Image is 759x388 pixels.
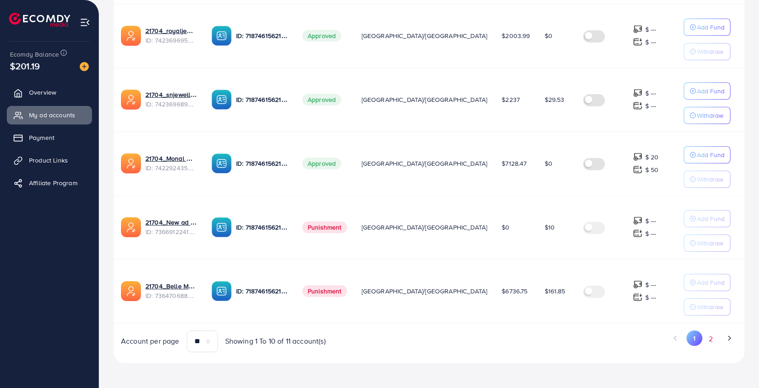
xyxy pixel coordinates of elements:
[121,336,179,346] span: Account per page
[29,133,54,142] span: Payment
[686,331,702,346] button: Go to page 1
[212,153,232,173] img: ic-ba-acc.ded83a64.svg
[684,274,730,291] button: Add Fund
[684,298,730,316] button: Withdraw
[697,238,723,249] p: Withdraw
[502,287,527,296] span: $6736.75
[9,13,70,27] img: logo
[362,95,488,104] span: [GEOGRAPHIC_DATA]/[GEOGRAPHIC_DATA]
[697,277,725,288] p: Add Fund
[697,46,723,57] p: Withdraw
[121,281,141,301] img: ic-ads-acc.e4c84228.svg
[502,95,520,104] span: $2237
[645,152,659,163] p: $ 20
[697,149,725,160] p: Add Fund
[145,218,197,227] a: 21704_New ad account_1715242935867
[29,156,68,165] span: Product Links
[362,287,488,296] span: [GEOGRAPHIC_DATA]/[GEOGRAPHIC_DATA]
[121,153,141,173] img: ic-ads-acc.e4c84228.svg
[29,178,77,187] span: Affiliate Program
[145,154,197,163] a: 21704_Monal Mart_1728284276179
[545,95,565,104] span: $29.53
[684,146,730,163] button: Add Fund
[236,286,288,297] p: ID: 7187461562175750146
[633,24,643,34] img: top-up amount
[697,110,723,121] p: Withdraw
[645,37,657,48] p: $ ---
[10,59,40,72] span: $201.19
[684,43,730,60] button: Withdraw
[121,26,141,46] img: ic-ads-acc.e4c84228.svg
[633,37,643,47] img: top-up amount
[236,158,288,169] p: ID: 7187461562175750146
[29,88,56,97] span: Overview
[545,159,552,168] span: $0
[697,86,725,96] p: Add Fund
[145,90,197,99] a: 21704_snjewellers_1728464129451
[645,228,657,239] p: $ ---
[645,88,657,99] p: $ ---
[145,291,197,300] span: ID: 7364706884323966992
[362,31,488,40] span: [GEOGRAPHIC_DATA]/[GEOGRAPHIC_DATA]
[633,152,643,162] img: top-up amount
[145,36,197,45] span: ID: 7423696956599353360
[212,90,232,110] img: ic-ba-acc.ded83a64.svg
[645,24,657,35] p: $ ---
[236,222,288,233] p: ID: 7187461562175750146
[80,62,89,71] img: image
[7,83,92,101] a: Overview
[145,100,197,109] span: ID: 7423696896432357377
[720,347,752,381] iframe: Chat
[502,223,509,232] span: $0
[121,217,141,237] img: ic-ads-acc.e4c84228.svg
[633,216,643,225] img: top-up amount
[502,159,527,168] span: $7128.47
[721,331,737,346] button: Go to next page
[436,331,737,347] ul: Pagination
[645,216,657,226] p: $ ---
[697,213,725,224] p: Add Fund
[684,171,730,188] button: Withdraw
[697,174,723,185] p: Withdraw
[302,158,341,169] span: Approved
[302,285,347,297] span: Punishment
[633,88,643,98] img: top-up amount
[684,210,730,227] button: Add Fund
[145,282,197,291] a: 21704_Belle Marts_1714729458379
[545,287,566,296] span: $161.85
[684,19,730,36] button: Add Fund
[362,159,488,168] span: [GEOGRAPHIC_DATA]/[GEOGRAPHIC_DATA]
[633,280,643,289] img: top-up amount
[545,31,552,40] span: $0
[10,50,59,59] span: Ecomdy Balance
[645,292,657,303] p: $ ---
[236,94,288,105] p: ID: 7187461562175750146
[645,101,657,111] p: $ ---
[236,30,288,41] p: ID: 7187461562175750146
[633,101,643,110] img: top-up amount
[7,106,92,124] a: My ad accounts
[645,164,659,175] p: $ 50
[684,82,730,100] button: Add Fund
[684,235,730,252] button: Withdraw
[697,302,723,312] p: Withdraw
[302,94,341,105] span: Approved
[7,129,92,147] a: Payment
[684,107,730,124] button: Withdraw
[633,165,643,174] img: top-up amount
[29,110,75,120] span: My ad accounts
[645,279,657,290] p: $ ---
[80,17,90,28] img: menu
[145,26,197,45] div: <span class='underline'>21704_royaljeweller_1728464163433</span></br>7423696956599353360
[7,174,92,192] a: Affiliate Program
[362,223,488,232] span: [GEOGRAPHIC_DATA]/[GEOGRAPHIC_DATA]
[121,90,141,110] img: ic-ads-acc.e4c84228.svg
[212,26,232,46] img: ic-ba-acc.ded83a64.svg
[212,217,232,237] img: ic-ba-acc.ded83a64.svg
[145,26,197,35] a: 21704_royaljeweller_1728464163433
[302,221,347,233] span: Punishment
[212,281,232,301] img: ic-ba-acc.ded83a64.svg
[145,163,197,172] span: ID: 7422924356965416977
[697,22,725,33] p: Add Fund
